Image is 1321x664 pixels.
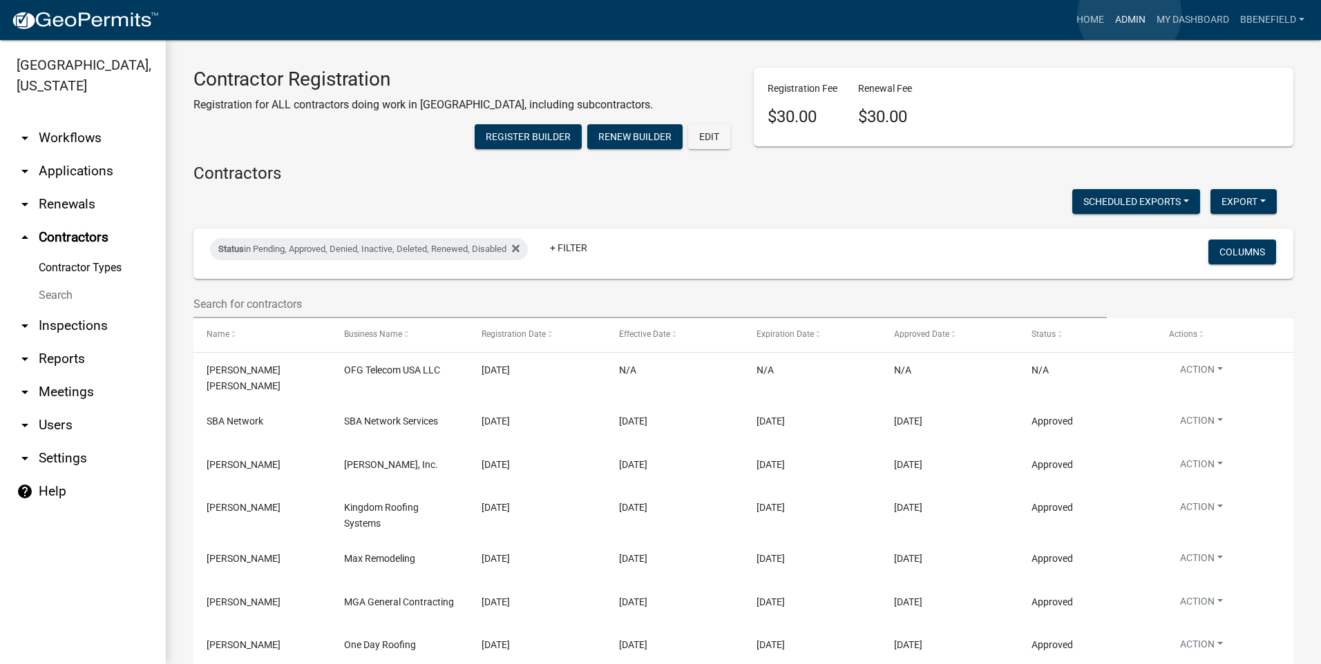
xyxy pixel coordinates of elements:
span: 08/08/2025 [619,459,647,470]
span: 07/29/2025 [482,553,510,564]
span: 07/28/2025 [482,639,510,650]
span: OFG Telecom USA LLC [344,364,440,375]
span: 07/28/2025 [619,639,647,650]
span: Status [218,244,244,254]
span: Approved [1032,639,1073,650]
button: Edit [688,124,730,149]
a: + Filter [539,235,598,260]
span: Approved [1032,596,1073,607]
datatable-header-cell: Approved Date [881,318,1018,351]
button: Register Builder [475,124,582,149]
datatable-header-cell: Effective Date [606,318,743,351]
span: 12/31/2025 [757,459,785,470]
span: Registration Date [482,329,546,339]
a: Home [1071,7,1110,33]
button: Action [1169,500,1234,520]
span: 08/06/2025 [619,416,647,427]
i: arrow_drop_down [17,450,33,467]
h4: $30.00 [858,107,912,127]
span: 08/06/2025 [894,416,922,427]
span: One Day Roofing [344,639,416,650]
span: 08/04/2025 [482,502,510,513]
button: Columns [1208,240,1276,264]
h3: Contractor Registration [193,68,653,91]
span: N/A [1032,364,1049,375]
span: 08/04/2025 [894,502,922,513]
a: BBenefield [1235,7,1310,33]
span: 08/08/2025 [482,364,510,375]
span: Status [1032,329,1056,339]
span: Effective Date [619,329,670,339]
button: Scheduled Exports [1072,189,1200,214]
span: 07/28/2025 [619,596,647,607]
button: Action [1169,551,1234,571]
p: Renewal Fee [858,81,912,96]
span: MGA General Contracting [344,596,454,607]
span: Melinda Villan [207,553,281,564]
span: 12/31/2025 [757,596,785,607]
i: arrow_drop_down [17,196,33,213]
button: Action [1169,362,1234,382]
span: SBA Network Services [344,416,438,427]
i: help [17,483,33,500]
datatable-header-cell: Business Name [331,318,468,351]
span: Hagerman, Inc. [344,459,438,470]
datatable-header-cell: Actions [1156,318,1293,351]
span: Actions [1169,329,1197,339]
span: Approved [1032,416,1073,427]
span: N/A [894,364,911,375]
button: Action [1169,413,1234,433]
span: 08/06/2025 [482,416,510,427]
span: Name [207,329,229,339]
button: Action [1169,637,1234,657]
span: 08/08/2025 [894,459,922,470]
h4: $30.00 [768,107,837,127]
span: Miguel Galeana [207,596,281,607]
span: 07/28/2025 [894,596,922,607]
datatable-header-cell: Registration Date [468,318,606,351]
span: 08/04/2025 [619,553,647,564]
button: Action [1169,594,1234,614]
i: arrow_drop_down [17,130,33,146]
i: arrow_drop_down [17,384,33,400]
span: 08/04/2025 [619,502,647,513]
span: N/A [757,364,774,375]
i: arrow_drop_down [17,163,33,179]
datatable-header-cell: Expiration Date [743,318,881,351]
p: Registration for ALL contractors doing work in [GEOGRAPHIC_DATA], including subcontractors. [193,97,653,113]
button: Export [1210,189,1277,214]
span: 08/04/2025 [894,553,922,564]
i: arrow_drop_down [17,318,33,334]
button: Action [1169,457,1234,477]
span: Jon Baker [207,502,281,513]
span: 12/31/2025 [757,502,785,513]
a: Admin [1110,7,1151,33]
datatable-header-cell: Name [193,318,331,351]
h4: Contractors [193,164,1293,184]
span: 12/31/2025 [757,416,785,427]
span: 12/31/2025 [757,639,785,650]
span: Approved [1032,553,1073,564]
span: 12/31/2025 [757,553,785,564]
p: Registration Fee [768,81,837,96]
div: in Pending, Approved, Denied, Inactive, Deleted, Renewed, Disabled [210,238,528,260]
span: Max Remodeling [344,553,415,564]
i: arrow_drop_down [17,351,33,367]
button: Renew Builder [587,124,683,149]
span: Approved [1032,459,1073,470]
span: 07/28/2025 [894,639,922,650]
span: Expiration Date [757,329,814,339]
datatable-header-cell: Status [1018,318,1156,351]
a: My Dashboard [1151,7,1235,33]
span: 08/05/2025 [482,459,510,470]
span: Maria Susana Medina Esparza [207,364,281,391]
span: Business Name [344,329,402,339]
i: arrow_drop_down [17,417,33,433]
input: Search for contractors [193,290,1107,318]
span: Matthew Rozanski [207,639,281,650]
span: Approved Date [894,329,949,339]
span: SBA Network [207,416,263,427]
span: N/A [619,364,636,375]
span: Approved [1032,502,1073,513]
span: Kingdom Roofing Systems [344,502,419,529]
